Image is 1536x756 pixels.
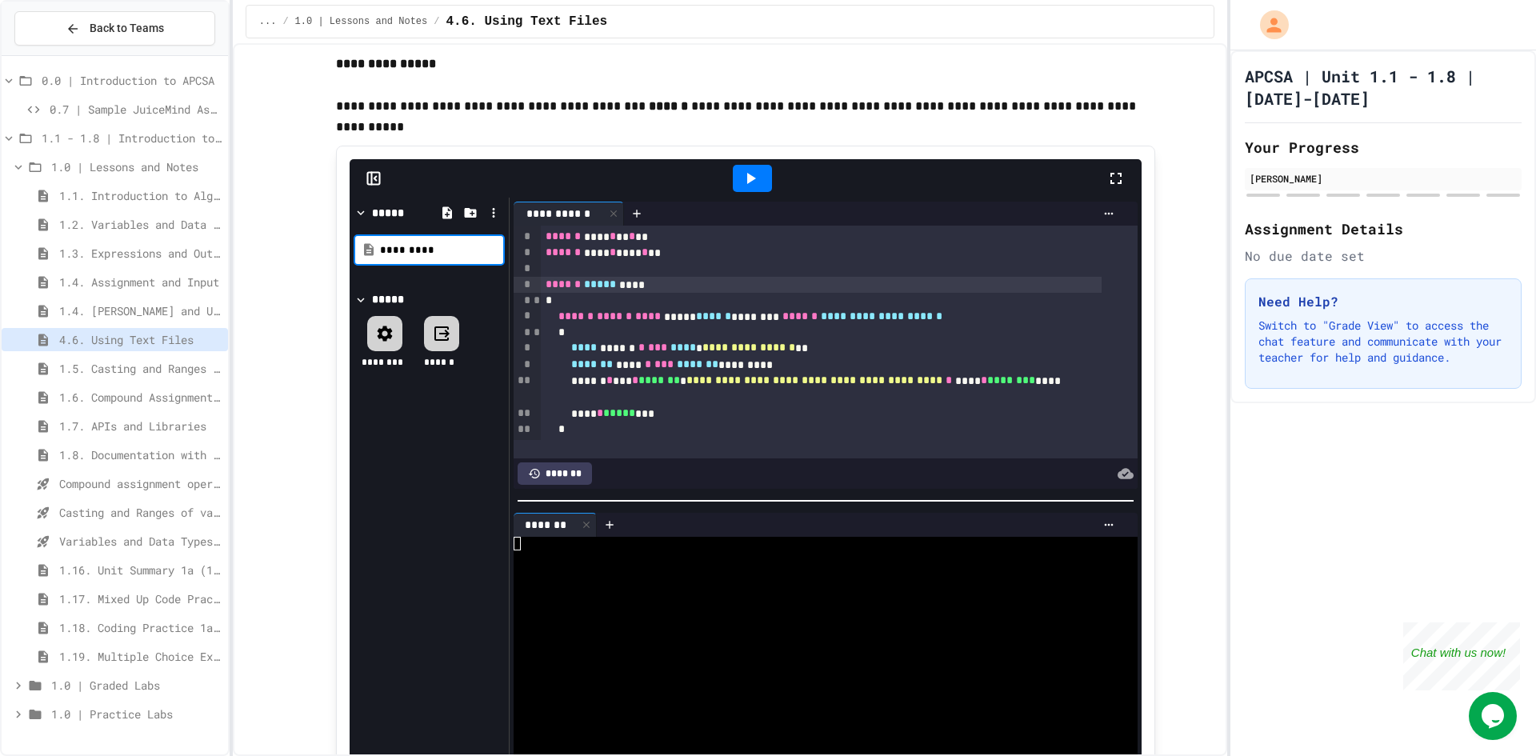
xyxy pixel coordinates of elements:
[1250,171,1517,186] div: [PERSON_NAME]
[59,619,222,636] span: 1.18. Coding Practice 1a (1.1-1.6)
[59,274,222,290] span: 1.4. Assignment and Input
[59,533,222,550] span: Variables and Data Types - Quiz
[59,187,222,204] span: 1.1. Introduction to Algorithms, Programming, and Compilers
[59,245,222,262] span: 1.3. Expressions and Output [New]
[59,331,222,348] span: 4.6. Using Text Files
[59,216,222,233] span: 1.2. Variables and Data Types
[59,360,222,377] span: 1.5. Casting and Ranges of Values
[1245,218,1522,240] h2: Assignment Details
[1245,136,1522,158] h2: Your Progress
[59,389,222,406] span: 1.6. Compound Assignment Operators
[259,15,277,28] span: ...
[42,130,222,146] span: 1.1 - 1.8 | Introduction to Java
[1469,692,1520,740] iframe: chat widget
[59,302,222,319] span: 1.4. [PERSON_NAME] and User Input
[59,475,222,492] span: Compound assignment operators - Quiz
[51,706,222,722] span: 1.0 | Practice Labs
[1245,65,1522,110] h1: APCSA | Unit 1.1 - 1.8 | [DATE]-[DATE]
[50,101,222,118] span: 0.7 | Sample JuiceMind Assignment - [GEOGRAPHIC_DATA]
[51,677,222,694] span: 1.0 | Graded Labs
[59,590,222,607] span: 1.17. Mixed Up Code Practice 1.1-1.6
[51,158,222,175] span: 1.0 | Lessons and Notes
[295,15,428,28] span: 1.0 | Lessons and Notes
[90,20,164,37] span: Back to Teams
[59,504,222,521] span: Casting and Ranges of variables - Quiz
[1403,622,1520,690] iframe: chat widget
[434,15,439,28] span: /
[59,418,222,434] span: 1.7. APIs and Libraries
[59,648,222,665] span: 1.19. Multiple Choice Exercises for Unit 1a (1.1-1.6)
[59,446,222,463] span: 1.8. Documentation with Comments and Preconditions
[59,562,222,578] span: 1.16. Unit Summary 1a (1.1-1.6)
[42,72,222,89] span: 0.0 | Introduction to APCSA
[446,12,607,31] span: 4.6. Using Text Files
[1258,318,1508,366] p: Switch to "Grade View" to access the chat feature and communicate with your teacher for help and ...
[14,11,215,46] button: Back to Teams
[1245,246,1522,266] div: No due date set
[1243,6,1293,43] div: My Account
[1258,292,1508,311] h3: Need Help?
[282,15,288,28] span: /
